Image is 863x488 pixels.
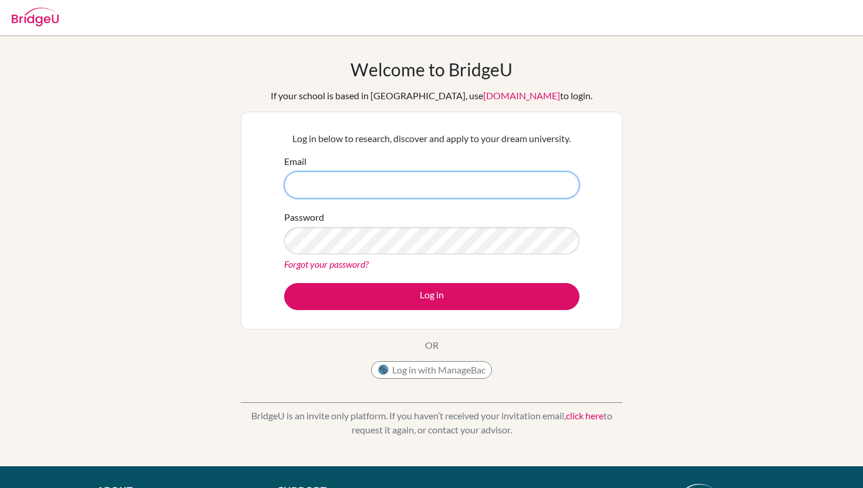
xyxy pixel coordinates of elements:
[12,8,59,26] img: Bridge-U
[425,338,439,352] p: OR
[284,210,324,224] label: Password
[284,283,579,310] button: Log in
[284,258,369,270] a: Forgot your password?
[483,90,560,101] a: [DOMAIN_NAME]
[350,59,513,80] h1: Welcome to BridgeU
[566,410,604,421] a: click here
[284,132,579,146] p: Log in below to research, discover and apply to your dream university.
[371,361,492,379] button: Log in with ManageBac
[241,409,622,437] p: BridgeU is an invite only platform. If you haven’t received your invitation email, to request it ...
[271,89,592,103] div: If your school is based in [GEOGRAPHIC_DATA], use to login.
[284,154,306,169] label: Email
